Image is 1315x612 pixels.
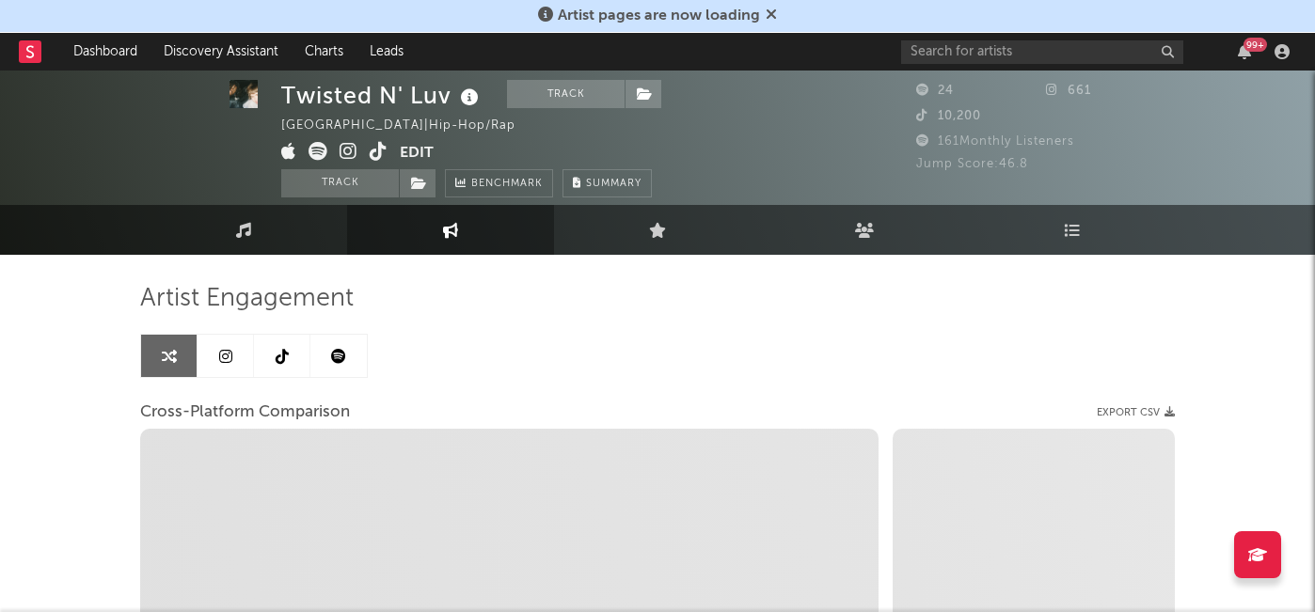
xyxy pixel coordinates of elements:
[586,179,642,189] span: Summary
[356,33,417,71] a: Leads
[562,169,652,197] button: Summary
[140,401,350,424] span: Cross-Platform Comparison
[60,33,151,71] a: Dashboard
[901,40,1183,64] input: Search for artists
[1097,407,1175,418] button: Export CSV
[400,142,434,165] button: Edit
[916,135,1074,148] span: 161 Monthly Listeners
[1238,44,1251,59] button: 99+
[281,115,537,137] div: [GEOGRAPHIC_DATA] | Hip-Hop/Rap
[507,80,625,108] button: Track
[151,33,292,71] a: Discovery Assistant
[916,110,981,122] span: 10,200
[445,169,553,197] a: Benchmark
[292,33,356,71] a: Charts
[471,173,543,196] span: Benchmark
[281,80,483,111] div: Twisted N' Luv
[281,169,399,197] button: Track
[1244,38,1267,52] div: 99 +
[140,288,354,310] span: Artist Engagement
[766,8,777,24] span: Dismiss
[916,85,954,97] span: 24
[558,8,760,24] span: Artist pages are now loading
[916,158,1028,170] span: Jump Score: 46.8
[1046,85,1091,97] span: 661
